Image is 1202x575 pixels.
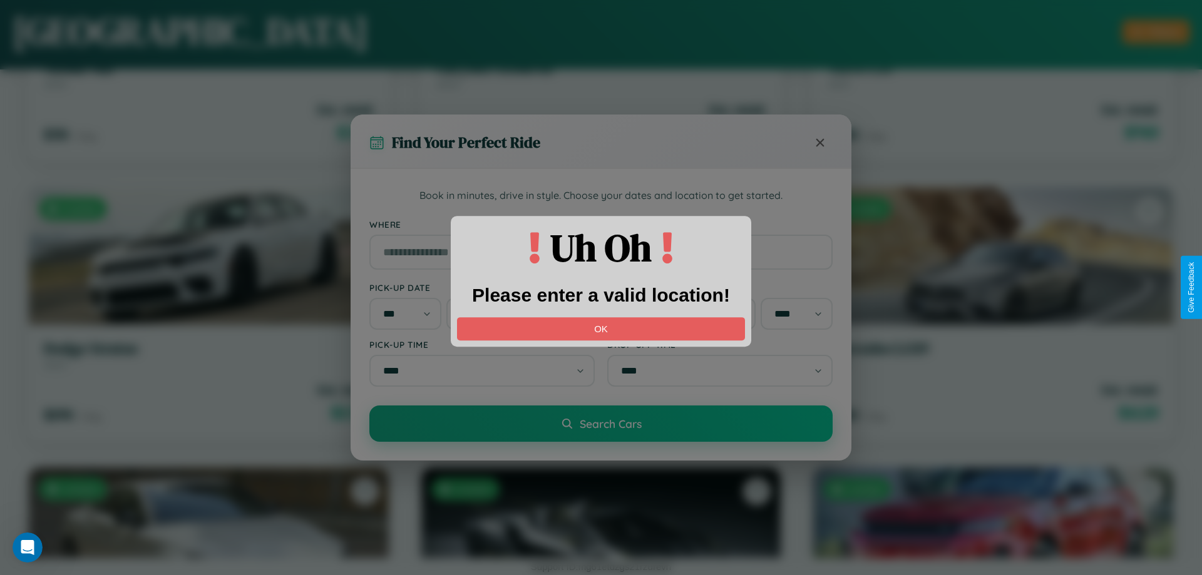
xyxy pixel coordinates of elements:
label: Drop-off Date [607,282,833,293]
p: Book in minutes, drive in style. Choose your dates and location to get started. [369,188,833,204]
span: Search Cars [580,417,642,430]
label: Pick-up Date [369,282,595,293]
label: Where [369,219,833,230]
label: Drop-off Time [607,339,833,350]
h3: Find Your Perfect Ride [392,132,540,153]
label: Pick-up Time [369,339,595,350]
